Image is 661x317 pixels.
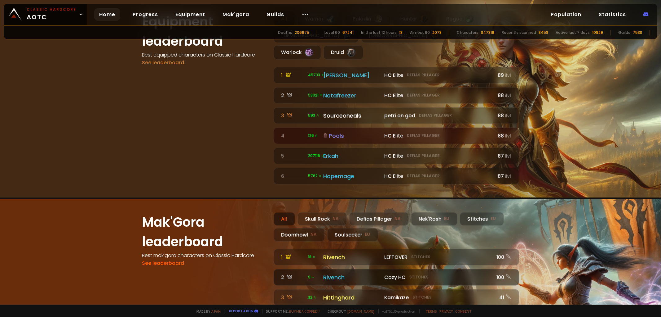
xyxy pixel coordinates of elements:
[323,293,381,302] div: Hittinghard
[212,309,221,314] a: a fan
[281,172,304,180] div: 6
[618,30,630,35] div: Guilds
[324,45,363,60] div: Druid
[274,269,519,286] a: 2 9RivenchCozy HCStitches100
[505,93,511,99] small: ilvl
[308,173,322,179] span: 5762
[142,251,266,259] h4: Best mak'gora characters on Classic Hardcore
[278,30,292,35] div: Deaths
[419,113,452,118] small: Defias Pillager
[384,274,491,281] div: Cozy HC
[457,30,478,35] div: Characters
[365,232,370,238] small: EU
[556,30,590,35] div: Active last 7 days
[495,92,511,99] div: 88
[456,309,472,314] a: Consent
[289,309,320,314] a: Buy me a coffee
[333,216,339,222] small: NA
[384,253,491,261] div: LEFTOVER
[274,148,519,164] a: 5 207116 Erkah HC EliteDefias Pillager87ilvl
[308,133,318,138] span: 126
[410,30,430,35] div: Almost 60
[170,8,210,21] a: Equipment
[495,274,511,281] div: 100
[142,59,184,66] a: See leaderboard
[426,309,437,314] a: Terms
[281,152,304,160] div: 5
[274,67,519,84] a: 1 45733 [PERSON_NAME] HC EliteDefias Pillager89ilvl
[27,7,76,22] span: AOTC
[495,253,511,261] div: 100
[281,294,304,301] div: 3
[94,8,120,21] a: Home
[378,309,416,314] span: v. d752d5 - production
[142,51,266,59] h4: Best equipped characters on Classic Hardcore
[411,254,430,260] small: Stitches
[495,71,511,79] div: 89
[495,152,511,160] div: 87
[281,92,304,99] div: 2
[633,30,642,35] div: 7538
[274,128,519,144] a: 4 126 Pools HC EliteDefias Pillager88ilvl
[308,274,315,280] span: 9
[274,87,519,104] a: 2 53921 Notafreezer HC EliteDefias Pillager88ilvl
[505,113,511,119] small: ilvl
[4,4,87,25] a: Classic HardcoreAOTC
[495,294,511,301] div: 41
[505,153,511,159] small: ilvl
[592,30,603,35] div: 10929
[432,30,442,35] div: 2073
[407,153,440,159] small: Defias Pillager
[481,30,494,35] div: 847316
[229,309,253,313] a: Report a bug
[594,8,631,21] a: Statistics
[384,71,491,79] div: HC Elite
[323,91,381,100] div: Notafreezer
[384,172,491,180] div: HC Elite
[281,274,304,281] div: 2
[444,216,450,222] small: EU
[440,309,453,314] a: Privacy
[546,8,586,21] a: Population
[399,30,403,35] div: 13
[505,174,511,179] small: ilvl
[308,153,324,159] span: 207116
[407,133,440,138] small: Defias Pillager
[384,152,491,160] div: HC Elite
[281,132,304,140] div: 4
[274,249,519,265] a: 1 18 RîvenchLEFTOVERStitches100
[411,212,457,226] div: Nek'Rosh
[407,72,440,78] small: Defias Pillager
[491,216,496,222] small: EU
[274,168,519,184] a: 6 5762 Hopemage HC EliteDefias Pillager87ilvl
[495,132,511,140] div: 88
[308,72,324,78] span: 45733
[495,112,511,120] div: 88
[384,294,491,301] div: Kamikaze
[311,232,317,238] small: NA
[274,289,519,306] a: 3 32 HittinghardKamikazeStitches41
[412,295,432,300] small: Stitches
[361,30,397,35] div: In the last 12 hours
[323,152,381,160] div: Erkah
[281,71,304,79] div: 1
[27,7,76,12] small: Classic Hardcore
[395,216,401,222] small: NA
[505,73,511,79] small: ilvl
[281,112,304,120] div: 3
[274,228,325,242] div: Doomhowl
[274,45,321,60] div: Warlock
[323,132,381,140] div: Pools
[495,172,511,180] div: 87
[324,309,375,314] span: Checkout
[407,173,440,179] small: Defias Pillager
[342,30,354,35] div: 67241
[142,260,184,267] a: See leaderboard
[323,111,381,120] div: Sourceoheals
[539,30,548,35] div: 3458
[348,309,375,314] a: [DOMAIN_NAME]
[295,30,309,35] div: 206675
[297,212,347,226] div: Skull Rock
[142,212,266,251] h1: Mak'Gora leaderboard
[274,107,519,124] a: 3 593 Sourceoheals petri on godDefias Pillager88ilvl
